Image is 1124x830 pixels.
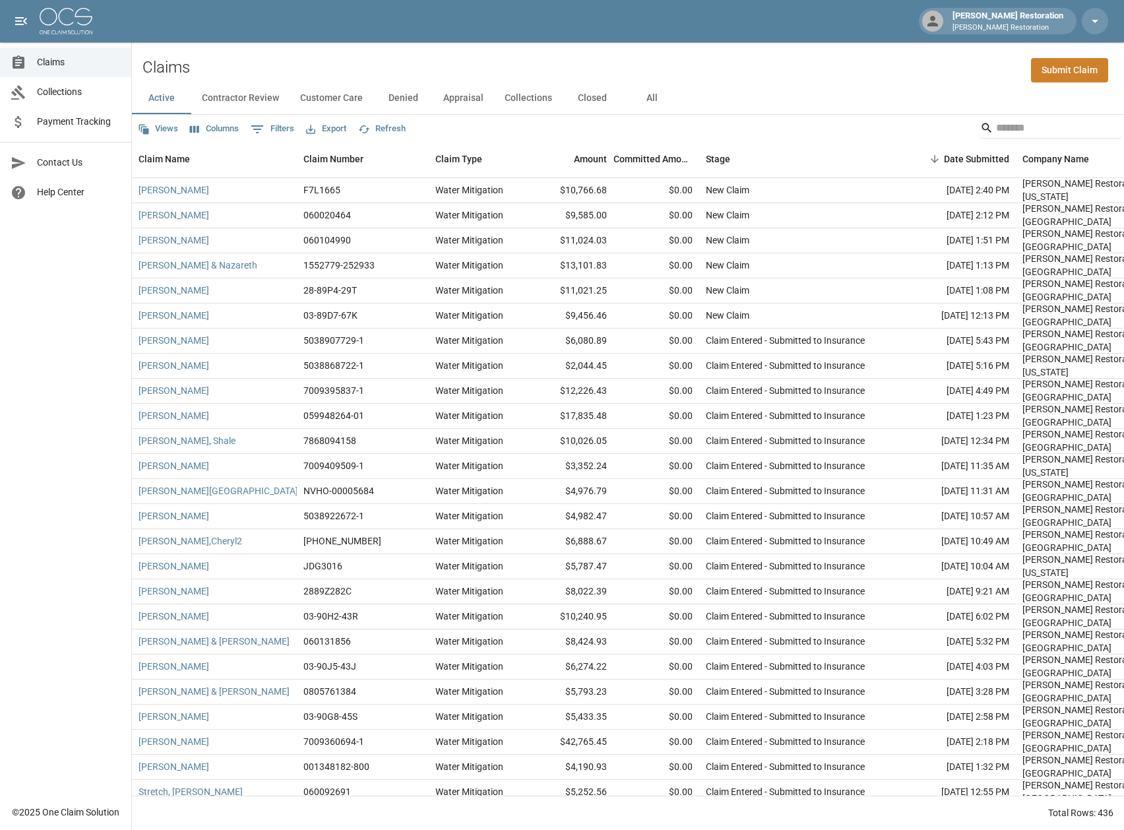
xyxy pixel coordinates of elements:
div: 2889Z282C [303,585,352,598]
div: Date Submitted [897,141,1016,177]
div: $11,021.25 [528,278,613,303]
button: Select columns [187,119,242,139]
div: 060092691 [303,785,351,798]
a: [PERSON_NAME] [139,610,209,623]
div: Water Mitigation [435,484,503,497]
div: Committed Amount [613,141,693,177]
a: [PERSON_NAME] [139,284,209,297]
div: $0.00 [613,303,699,329]
div: [DATE] 10:49 AM [897,529,1016,554]
div: [PERSON_NAME] Restoration [947,9,1069,33]
div: Total Rows: 436 [1048,806,1113,819]
div: $8,424.93 [528,629,613,654]
div: $5,793.23 [528,680,613,705]
div: Stage [699,141,897,177]
div: $3,352.24 [528,454,613,479]
div: Water Mitigation [435,234,503,247]
div: $5,433.35 [528,705,613,730]
button: Appraisal [433,82,494,114]
div: $10,240.95 [528,604,613,629]
div: Water Mitigation [435,685,503,698]
button: Export [303,119,350,139]
a: [PERSON_NAME], Shale [139,434,235,447]
a: [PERSON_NAME] [139,234,209,247]
div: New Claim [706,259,749,272]
div: Claim Entered - Submitted to Insurance [706,459,865,472]
button: Refresh [355,119,409,139]
div: Claim Entered - Submitted to Insurance [706,585,865,598]
a: [PERSON_NAME] [139,760,209,773]
div: 28-89P4-29T [303,284,357,297]
a: [PERSON_NAME] [139,309,209,322]
a: [PERSON_NAME] [139,509,209,523]
div: Water Mitigation [435,259,503,272]
div: Water Mitigation [435,585,503,598]
div: © 2025 One Claim Solution [12,806,119,819]
div: Water Mitigation [435,610,503,623]
div: $0.00 [613,354,699,379]
div: $5,787.47 [528,554,613,579]
div: [DATE] 12:55 PM [897,780,1016,805]
a: Stretch, [PERSON_NAME] [139,785,243,798]
div: Water Mitigation [435,660,503,673]
div: Water Mitigation [435,710,503,723]
a: [PERSON_NAME],Cheryl2 [139,534,242,548]
a: [PERSON_NAME] & [PERSON_NAME] [139,635,290,648]
div: $0.00 [613,203,699,228]
div: Water Mitigation [435,635,503,648]
p: [PERSON_NAME] Restoration [952,22,1063,34]
div: Claim Entered - Submitted to Insurance [706,685,865,698]
div: $0.00 [613,178,699,203]
div: Date Submitted [944,141,1009,177]
span: Collections [37,85,121,99]
div: $0.00 [613,654,699,680]
div: New Claim [706,183,749,197]
div: 5038907729-1 [303,334,364,347]
div: Committed Amount [613,141,699,177]
div: Claim Name [139,141,190,177]
button: Show filters [247,119,297,140]
a: [PERSON_NAME] [139,334,209,347]
div: $0.00 [613,579,699,604]
div: Water Mitigation [435,459,503,472]
button: open drawer [8,8,34,34]
div: [DATE] 1:32 PM [897,755,1016,780]
button: Active [132,82,191,114]
div: Water Mitigation [435,509,503,523]
a: [PERSON_NAME][GEOGRAPHIC_DATA] [139,484,298,497]
div: 03-90J5-43J [303,660,356,673]
div: Water Mitigation [435,434,503,447]
span: Contact Us [37,156,121,170]
div: 5038868722-1 [303,359,364,372]
div: Claim Type [429,141,528,177]
span: Help Center [37,185,121,199]
div: $0.00 [613,705,699,730]
div: [DATE] 5:43 PM [897,329,1016,354]
div: $4,982.47 [528,504,613,529]
div: [DATE] 3:28 PM [897,680,1016,705]
div: New Claim [706,309,749,322]
a: [PERSON_NAME] [139,660,209,673]
div: $10,026.05 [528,429,613,454]
div: 060020464 [303,208,351,222]
div: 060131856 [303,635,351,648]
div: [DATE] 9:21 AM [897,579,1016,604]
button: Contractor Review [191,82,290,114]
div: [DATE] 2:40 PM [897,178,1016,203]
div: Water Mitigation [435,384,503,397]
div: Claim Entered - Submitted to Insurance [706,384,865,397]
div: Water Mitigation [435,735,503,748]
div: $4,190.93 [528,755,613,780]
div: 0805761384 [303,685,356,698]
div: Water Mitigation [435,334,503,347]
div: $10,766.68 [528,178,613,203]
div: Claim Entered - Submitted to Insurance [706,509,865,523]
div: $6,080.89 [528,329,613,354]
div: New Claim [706,208,749,222]
div: 5038922672-1 [303,509,364,523]
a: [PERSON_NAME] [139,409,209,422]
div: Amount [528,141,613,177]
div: 01-009-272585 [303,534,381,548]
a: [PERSON_NAME] [139,710,209,723]
div: $4,976.79 [528,479,613,504]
